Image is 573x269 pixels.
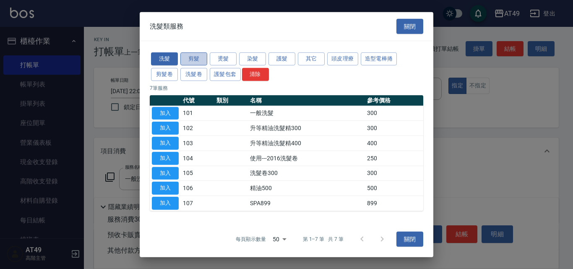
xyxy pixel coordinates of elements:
button: 護髮 [268,52,295,65]
th: 類別 [214,95,248,106]
td: 250 [365,151,423,166]
button: 造型電棒捲 [361,52,397,65]
td: 106 [181,181,214,196]
button: 關閉 [396,18,423,34]
td: 洗髮卷300 [248,166,365,181]
button: 清除 [242,68,269,81]
button: 洗髮卷 [180,68,207,81]
td: 300 [365,121,423,136]
td: 400 [365,136,423,151]
td: 104 [181,151,214,166]
div: 50 [269,228,289,251]
th: 名稱 [248,95,365,106]
td: 107 [181,196,214,211]
span: 洗髮類服務 [150,22,183,31]
button: 加入 [152,122,179,135]
td: 精油500 [248,181,365,196]
td: 一般洗髮 [248,106,365,121]
th: 代號 [181,95,214,106]
td: SPA899 [248,196,365,211]
button: 加入 [152,137,179,150]
button: 加入 [152,152,179,165]
button: 洗髮 [151,52,178,65]
button: 加入 [152,167,179,180]
th: 參考價格 [365,95,423,106]
td: 升等精油洗髮精400 [248,136,365,151]
td: 300 [365,106,423,121]
button: 燙髮 [210,52,237,65]
button: 染髮 [239,52,266,65]
button: 剪髮 [180,52,207,65]
button: 加入 [152,182,179,195]
td: 101 [181,106,214,121]
td: 102 [181,121,214,136]
td: 103 [181,136,214,151]
td: 105 [181,166,214,181]
p: 每頁顯示數量 [236,235,266,243]
button: 剪髮卷 [151,68,178,81]
button: 關閉 [396,231,423,247]
button: 其它 [298,52,325,65]
button: 加入 [152,197,179,210]
td: 使用---2016洗髮卷 [248,151,365,166]
td: 899 [365,196,423,211]
td: 500 [365,181,423,196]
p: 第 1–7 筆 共 7 筆 [303,235,344,243]
button: 頭皮理療 [327,52,358,65]
td: 升等精油洗髮精300 [248,121,365,136]
p: 7 筆服務 [150,84,423,91]
td: 300 [365,166,423,181]
button: 加入 [152,107,179,120]
button: 護髮包套 [210,68,241,81]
